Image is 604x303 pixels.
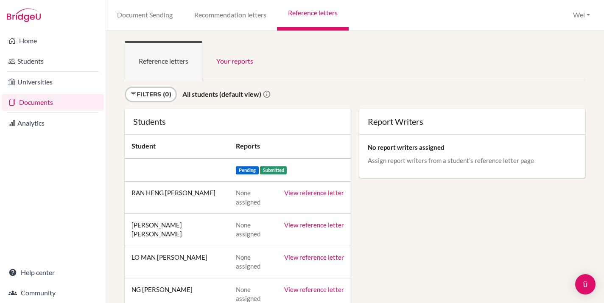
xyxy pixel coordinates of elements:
[125,41,202,80] a: Reference letters
[284,253,344,261] a: View reference letter
[229,135,351,158] th: Reports
[125,135,229,158] th: Student
[202,41,267,80] a: Your reports
[569,7,594,23] button: Wei
[260,166,287,174] span: Submitted
[236,166,259,174] span: Pending
[2,94,104,111] a: Documents
[7,8,41,22] img: Bridge-U
[125,87,177,102] a: Filters (0)
[284,221,344,229] a: View reference letter
[2,53,104,70] a: Students
[368,156,577,165] p: Assign report writers from a student’s reference letter page
[133,117,342,126] div: Students
[284,286,344,293] a: View reference letter
[2,115,104,132] a: Analytics
[368,143,577,151] p: No report writers assigned
[125,246,229,278] td: LO MAN [PERSON_NAME]
[125,213,229,246] td: [PERSON_NAME] [PERSON_NAME]
[182,90,261,98] strong: All students (default view)
[368,117,577,126] div: Report Writers
[575,274,596,295] div: Open Intercom Messenger
[2,264,104,281] a: Help center
[236,189,260,205] span: None assigned
[2,32,104,49] a: Home
[284,189,344,196] a: View reference letter
[125,182,229,214] td: RAN HENG [PERSON_NAME]
[2,73,104,90] a: Universities
[236,221,260,238] span: None assigned
[2,284,104,301] a: Community
[236,253,260,270] span: None assigned
[236,286,260,302] span: None assigned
